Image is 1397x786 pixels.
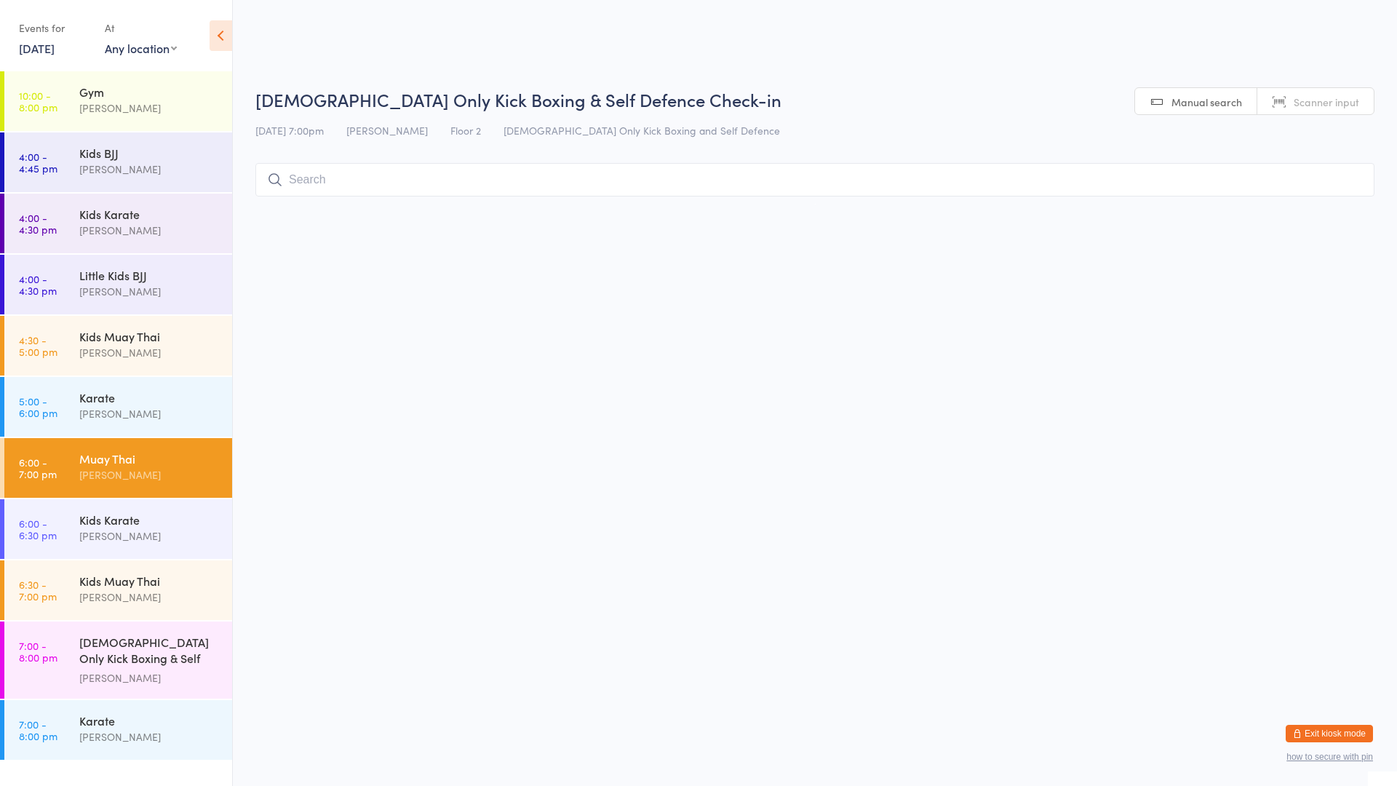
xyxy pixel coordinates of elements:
time: 10:00 - 8:00 pm [19,90,57,113]
div: Karate [79,712,220,729]
a: 7:00 -8:00 pm[DEMOGRAPHIC_DATA] Only Kick Boxing & Self Defence[PERSON_NAME] [4,622,232,699]
div: Kids BJJ [79,145,220,161]
div: At [105,16,177,40]
div: [PERSON_NAME] [79,528,220,544]
a: 7:00 -8:00 pmKarate[PERSON_NAME] [4,700,232,760]
div: Little Kids BJJ [79,267,220,283]
div: Any location [105,40,177,56]
time: 4:00 - 4:45 pm [19,151,57,174]
div: Karate [79,389,220,405]
div: [PERSON_NAME] [79,344,220,361]
a: 4:00 -4:30 pmLittle Kids BJJ[PERSON_NAME] [4,255,232,314]
span: Manual search [1171,95,1242,109]
button: how to secure with pin [1286,752,1373,762]
time: 7:00 - 8:00 pm [19,640,57,663]
div: Gym [79,84,220,100]
span: [DATE] 7:00pm [255,123,324,138]
div: [PERSON_NAME] [79,405,220,422]
time: 6:00 - 7:00 pm [19,456,57,480]
div: [PERSON_NAME] [79,729,220,745]
div: [PERSON_NAME] [79,100,220,116]
time: 7:00 - 8:00 pm [19,718,57,742]
a: 4:30 -5:00 pmKids Muay Thai[PERSON_NAME] [4,316,232,376]
span: Scanner input [1294,95,1359,109]
span: [PERSON_NAME] [346,123,428,138]
div: Events for [19,16,90,40]
time: 4:00 - 4:30 pm [19,212,57,235]
div: Kids Muay Thai [79,573,220,589]
a: 4:00 -4:45 pmKids BJJ[PERSON_NAME] [4,132,232,192]
input: Search [255,163,1374,196]
div: [PERSON_NAME] [79,589,220,606]
a: 5:00 -6:00 pmKarate[PERSON_NAME] [4,377,232,437]
div: [DEMOGRAPHIC_DATA] Only Kick Boxing & Self Defence [79,634,220,670]
time: 5:00 - 6:00 pm [19,395,57,418]
div: Kids Karate [79,206,220,222]
a: 10:00 -8:00 pmGym[PERSON_NAME] [4,71,232,131]
div: [PERSON_NAME] [79,161,220,178]
h2: [DEMOGRAPHIC_DATA] Only Kick Boxing & Self Defence Check-in [255,87,1374,111]
time: 6:30 - 7:00 pm [19,579,57,602]
div: [PERSON_NAME] [79,222,220,239]
span: Floor 2 [450,123,481,138]
time: 4:30 - 5:00 pm [19,334,57,357]
span: [DEMOGRAPHIC_DATA] Only Kick Boxing and Self Defence [504,123,780,138]
div: [PERSON_NAME] [79,670,220,686]
a: 4:00 -4:30 pmKids Karate[PERSON_NAME] [4,194,232,253]
time: 6:00 - 6:30 pm [19,517,57,541]
a: [DATE] [19,40,55,56]
div: [PERSON_NAME] [79,467,220,483]
div: [PERSON_NAME] [79,283,220,300]
div: Kids Muay Thai [79,328,220,344]
a: 6:00 -7:00 pmMuay Thai[PERSON_NAME] [4,438,232,498]
time: 4:00 - 4:30 pm [19,273,57,296]
a: 6:30 -7:00 pmKids Muay Thai[PERSON_NAME] [4,560,232,620]
a: 6:00 -6:30 pmKids Karate[PERSON_NAME] [4,499,232,559]
button: Exit kiosk mode [1286,725,1373,742]
div: Kids Karate [79,512,220,528]
div: Muay Thai [79,450,220,467]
